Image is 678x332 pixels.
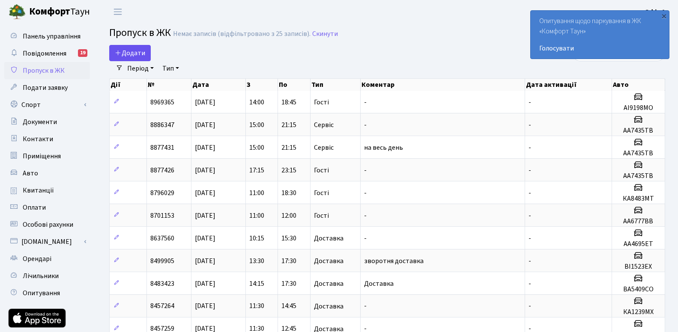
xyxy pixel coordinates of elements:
[9,3,26,21] img: logo.png
[23,288,60,298] span: Опитування
[4,216,90,233] a: Особові рахунки
[281,279,296,288] span: 17:30
[314,99,329,106] span: Гості
[4,182,90,199] a: Квитанції
[615,172,661,180] h5: АА7435ТВ
[173,30,311,38] div: Немає записів (відфільтровано з 25 записів).
[539,43,660,53] a: Голосувати
[312,30,338,38] a: Скинути
[529,302,531,311] span: -
[615,217,661,225] h5: АА6777ВВ
[529,166,531,175] span: -
[23,203,46,212] span: Оплати
[314,122,334,128] span: Сервіс
[109,45,151,61] a: Додати
[529,188,531,198] span: -
[195,120,215,130] span: [DATE]
[361,79,525,91] th: Коментар
[364,188,367,198] span: -
[531,11,669,59] div: Опитування щодо паркування в ЖК «Комфорт Таун»
[195,143,215,152] span: [DATE]
[195,98,215,107] span: [DATE]
[110,79,147,91] th: Дії
[529,120,531,130] span: -
[615,195,661,203] h5: КА8483МТ
[109,25,171,40] span: Пропуск в ЖК
[249,234,264,243] span: 10:15
[150,211,174,220] span: 8701153
[249,211,264,220] span: 11:00
[150,120,174,130] span: 8886347
[314,167,329,174] span: Гості
[147,79,191,91] th: №
[281,188,296,198] span: 18:30
[364,234,367,243] span: -
[4,28,90,45] a: Панель управління
[314,212,329,219] span: Гості
[364,279,394,288] span: Доставка
[615,127,661,135] h5: АА7435ТВ
[529,256,531,266] span: -
[23,134,53,144] span: Контакти
[364,302,367,311] span: -
[249,166,264,175] span: 17:15
[4,199,90,216] a: Оплати
[281,256,296,266] span: 17:30
[4,285,90,302] a: Опитування
[195,256,215,266] span: [DATE]
[364,120,367,130] span: -
[615,149,661,157] h5: АА7435ТВ
[107,5,128,19] button: Переключити навігацію
[23,186,54,195] span: Квитанції
[249,188,264,198] span: 11:00
[29,5,70,18] b: Комфорт
[529,279,531,288] span: -
[4,165,90,182] a: Авто
[660,12,668,20] div: ×
[4,62,90,79] a: Пропуск в ЖК
[364,256,424,266] span: зворотня доставка
[249,256,264,266] span: 13:30
[115,48,145,58] span: Додати
[615,308,661,316] h5: КА1239МХ
[195,234,215,243] span: [DATE]
[645,7,668,17] a: Офіс 1.
[281,120,296,130] span: 21:15
[281,211,296,220] span: 12:00
[195,166,215,175] span: [DATE]
[314,190,329,196] span: Гості
[29,5,90,19] span: Таун
[23,49,66,58] span: Повідомлення
[23,83,68,92] span: Подати заявку
[23,32,81,41] span: Панель управління
[314,280,343,287] span: Доставка
[150,188,174,198] span: 8796029
[364,98,367,107] span: -
[159,61,182,76] a: Тип
[615,104,661,112] h5: АІ9198МО
[281,98,296,107] span: 18:45
[249,120,264,130] span: 15:00
[278,79,310,91] th: По
[529,98,531,107] span: -
[4,130,90,148] a: Контакти
[314,144,334,151] span: Сервіс
[124,61,157,76] a: Період
[150,166,174,175] span: 8877426
[23,151,61,161] span: Приміщення
[150,234,174,243] span: 8637560
[195,279,215,288] span: [DATE]
[615,240,661,248] h5: AA4695ЕТ
[529,211,531,220] span: -
[281,143,296,152] span: 21:15
[281,234,296,243] span: 15:30
[150,302,174,311] span: 8457264
[249,143,264,152] span: 15:00
[150,279,174,288] span: 8483423
[23,169,38,178] span: Авто
[78,49,87,57] div: 19
[249,98,264,107] span: 14:00
[4,267,90,285] a: Лічильники
[4,96,90,113] a: Спорт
